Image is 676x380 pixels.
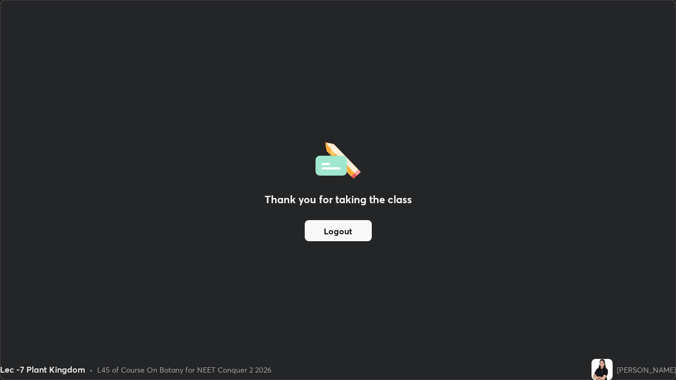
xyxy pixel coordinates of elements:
button: Logout [305,220,372,241]
div: • [89,364,93,375]
div: L45 of Course On Botany for NEET Conquer 2 2026 [97,364,271,375]
img: f4a5c7a436c14979aac81bfcec30b095.jpg [591,359,613,380]
img: offlineFeedback.1438e8b3.svg [315,139,361,179]
div: [PERSON_NAME] [617,364,676,375]
h2: Thank you for taking the class [265,192,412,207]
